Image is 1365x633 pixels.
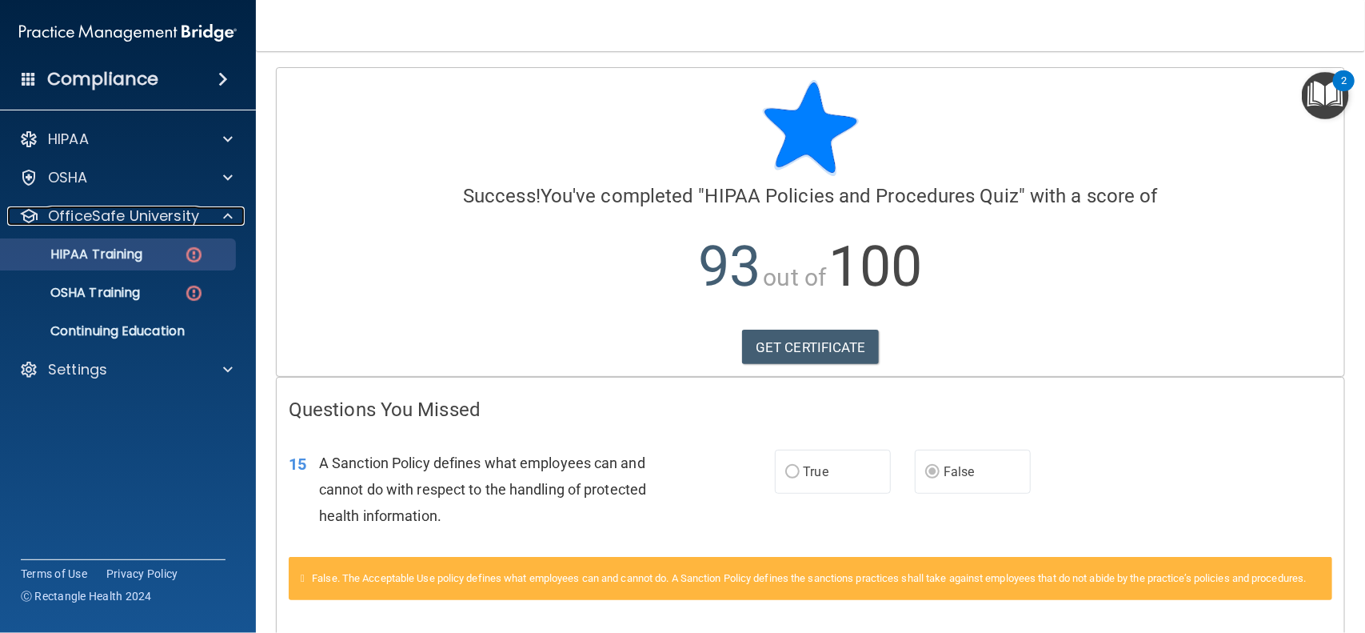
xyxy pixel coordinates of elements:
input: False [925,467,940,479]
span: Success! [463,185,541,207]
span: False [944,464,975,479]
input: True [785,467,800,479]
span: 15 [289,455,306,474]
p: OfficeSafe University [48,206,199,226]
p: HIPAA [48,130,89,149]
a: Privacy Policy [106,566,178,582]
span: 93 [698,234,760,299]
a: OfficeSafe University [19,206,233,226]
a: OSHA [19,168,233,187]
img: PMB logo [19,17,237,49]
p: OSHA [48,168,88,187]
p: HIPAA Training [10,246,142,262]
span: Ⓒ Rectangle Health 2024 [21,588,152,604]
a: Terms of Use [21,566,87,582]
span: True [804,464,828,479]
a: Settings [19,360,233,379]
a: HIPAA [19,130,233,149]
p: Settings [48,360,107,379]
span: A Sanction Policy defines what employees can and cannot do with respect to the handling of protec... [319,455,646,524]
h4: Questions You Missed [289,399,1332,420]
h4: Compliance [47,68,158,90]
img: blue-star-rounded.9d042014.png [763,80,859,176]
span: HIPAA Policies and Procedures Quiz [705,185,1019,207]
span: out of [764,263,827,291]
p: OSHA Training [10,285,140,301]
img: danger-circle.6113f641.png [184,245,204,265]
button: Open Resource Center, 2 new notifications [1302,72,1349,119]
img: danger-circle.6113f641.png [184,283,204,303]
span: False. The Acceptable Use policy defines what employees can and cannot do. A Sanction Policy defi... [312,572,1306,584]
span: 100 [828,234,922,299]
div: 2 [1341,81,1347,102]
h4: You've completed " " with a score of [289,186,1332,206]
p: Continuing Education [10,323,229,339]
a: GET CERTIFICATE [742,330,879,365]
